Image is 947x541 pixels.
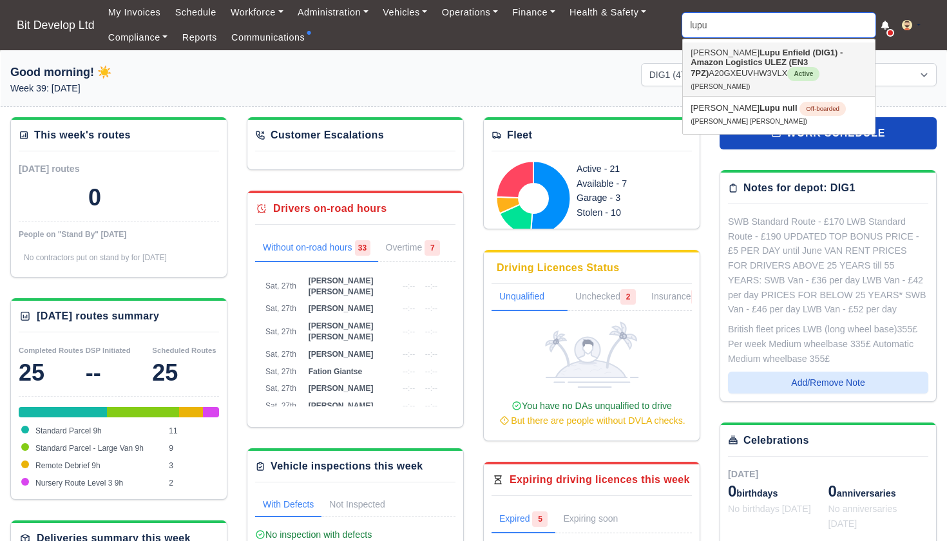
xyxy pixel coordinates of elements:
span: Active [787,67,819,81]
span: [PERSON_NAME] [PERSON_NAME] [309,321,374,341]
span: 0 [728,482,736,500]
div: [DATE] routes [19,162,119,176]
p: Week 39: [DATE] [10,81,306,96]
span: Sat, 27th [265,327,296,336]
span: --:-- [403,281,415,290]
a: Expiring soon [555,506,644,533]
a: Expired [492,506,555,533]
span: Standard Parcel 9h [35,426,102,435]
span: Off-boarded [799,102,846,116]
td: 3 [166,457,219,475]
span: --:-- [425,384,437,393]
span: --:-- [425,350,437,359]
small: DSP Initiated [86,346,131,354]
span: --:-- [425,304,437,313]
a: Communications [224,25,312,50]
a: Overtime [378,235,448,262]
span: Standard Parcel - Large Van 9h [35,444,144,453]
span: Remote Debrief 9h [35,461,100,470]
a: [PERSON_NAME]Lupu null Off-boarded ([PERSON_NAME] [PERSON_NAME]) [683,97,875,131]
div: Customer Escalations [271,128,384,143]
div: Notes for depot: DIG1 [743,180,856,196]
div: Nursery Route Level 3 9h [203,407,219,417]
td: 2 [166,475,219,492]
div: This week's routes [34,128,131,143]
span: Nursery Route Level 3 9h [35,479,123,488]
h1: Good morning! ☀️ [10,63,306,81]
span: --:-- [425,281,437,290]
span: --:-- [403,304,415,313]
span: Sat, 27th [265,401,296,410]
a: Without on-road hours [255,235,378,262]
small: ([PERSON_NAME] [PERSON_NAME]) [691,118,807,125]
span: [DATE] [728,469,758,479]
span: [PERSON_NAME] [PERSON_NAME] [309,276,374,296]
button: Add/Remove Note [728,372,928,394]
span: --:-- [403,327,415,336]
span: Sat, 27th [265,384,296,393]
small: Completed Routes [19,346,84,354]
div: Standard Parcel 9h [19,407,107,417]
div: People on "Stand By" [DATE] [19,229,219,240]
small: Scheduled Routes [152,346,216,354]
div: Driving Licences Status [497,260,620,276]
div: Expiring driving licences this week [510,472,690,488]
span: Sat, 27th [265,367,296,376]
strong: Lupu [760,103,780,113]
span: 0 [828,482,837,500]
strong: Lupu [760,48,780,57]
span: [PERSON_NAME] [309,401,374,410]
a: Compliance [101,25,175,50]
a: With Defects [255,493,321,517]
span: No contractors put on stand by for [DATE] [24,253,167,262]
div: Vehicle inspections this week [271,459,423,474]
span: --:-- [425,367,437,376]
a: Unchecked [568,284,644,311]
small: ([PERSON_NAME]) [691,83,750,90]
span: No inspection with defects [255,529,372,540]
div: Standard Parcel - Large Van 9h [107,407,179,417]
span: --:-- [403,384,415,393]
span: --:-- [425,401,437,410]
span: 5 [532,511,548,527]
span: Bit Develop Ltd [10,12,101,38]
span: --:-- [403,350,415,359]
a: [PERSON_NAME]Lupu Enfield (DIG1) - Amazon Logistics ULEZ (EN3 7PZ)A20GXEUVHW3VLXActive ([PERSON_N... [683,43,875,96]
div: [DATE] routes summary [37,308,159,324]
span: 33 [355,240,370,256]
span: No anniversaries [DATE] [828,504,897,529]
div: SWB Standard Route - £170 LWB Standard Route - £190 UPDATED TOP BONUS PRICE - £5 PER DAY until Ju... [728,214,928,317]
div: Active - 21 [577,162,677,176]
span: Sat, 27th [265,281,296,290]
span: [PERSON_NAME] [309,304,374,313]
a: Not Inspected [321,493,392,517]
a: Unqualified [492,284,568,311]
span: No birthdays [DATE] [728,504,811,514]
span: 7 [425,240,440,256]
div: birthdays [728,481,828,502]
div: You have no DAs unqualified to drive [497,399,687,428]
div: Stolen - 10 [577,205,677,220]
span: [PERSON_NAME] [309,384,374,393]
td: 11 [166,422,219,440]
span: 2 [620,289,636,305]
div: But there are people without DVLA checks. [497,413,687,428]
div: anniversaries [828,481,929,502]
a: Insurance [644,284,714,311]
div: 0 [88,185,101,211]
input: Search... [682,13,875,37]
div: 25 [152,360,219,386]
span: Fation Giantse [309,367,362,376]
td: 9 [166,440,219,457]
div: Remote Debrief 9h [179,407,203,417]
iframe: Chat Widget [883,479,947,541]
span: 1 [691,289,707,305]
span: [PERSON_NAME] [309,350,374,359]
span: --:-- [425,327,437,336]
span: --:-- [403,367,415,376]
span: Sat, 27th [265,304,296,313]
div: Fleet [507,128,532,143]
span: --:-- [403,401,415,410]
strong: Enfield (DIG1) - Amazon Logistics ULEZ (EN3 7PZ) [691,48,843,78]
